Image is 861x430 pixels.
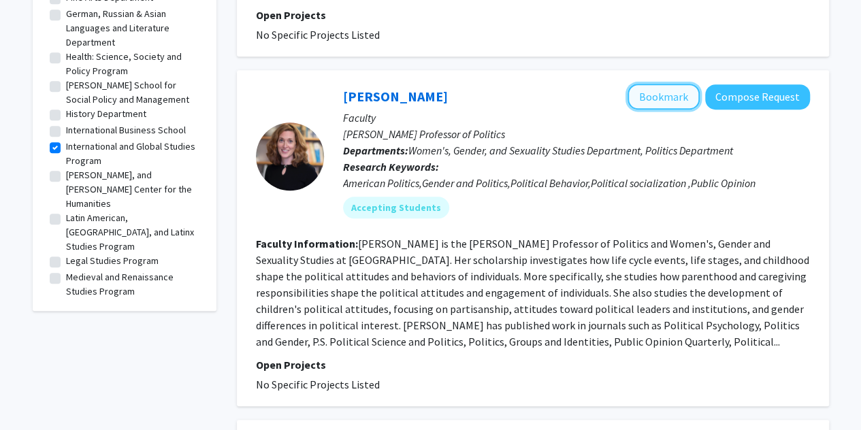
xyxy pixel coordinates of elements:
[343,160,439,173] b: Research Keywords:
[66,211,199,254] label: Latin American, [GEOGRAPHIC_DATA], and Latinx Studies Program
[66,270,199,299] label: Medieval and Renaissance Studies Program
[408,144,733,157] span: Women's, Gender, and Sexuality Studies Department, Politics Department
[66,78,199,107] label: [PERSON_NAME] School for Social Policy and Management
[66,168,199,211] label: [PERSON_NAME], and [PERSON_NAME] Center for the Humanities
[343,197,449,218] mat-chip: Accepting Students
[256,237,809,348] fg-read-more: [PERSON_NAME] is the [PERSON_NAME] Professor of Politics and Women's, Gender and Sexuality Studie...
[66,123,186,137] label: International Business School
[343,110,810,126] p: Faculty
[256,357,810,373] p: Open Projects
[343,144,408,157] b: Departments:
[66,7,199,50] label: German, Russian & Asian Languages and Literature Department
[66,254,159,268] label: Legal Studies Program
[66,139,199,168] label: International and Global Studies Program
[343,88,448,105] a: [PERSON_NAME]
[256,28,380,42] span: No Specific Projects Listed
[705,84,810,110] button: Compose Request to Jill Greenlee
[10,369,58,420] iframe: Chat
[256,378,380,391] span: No Specific Projects Listed
[66,107,146,121] label: History Department
[66,50,199,78] label: Health: Science, Society and Policy Program
[343,175,810,191] div: American Politics,Gender and Politics,Political Behavior,Political socialization ,Public Opinion
[256,7,810,23] p: Open Projects
[343,126,810,142] p: [PERSON_NAME] Professor of Politics
[256,237,358,250] b: Faculty Information:
[628,84,700,110] button: Add Jill Greenlee to Bookmarks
